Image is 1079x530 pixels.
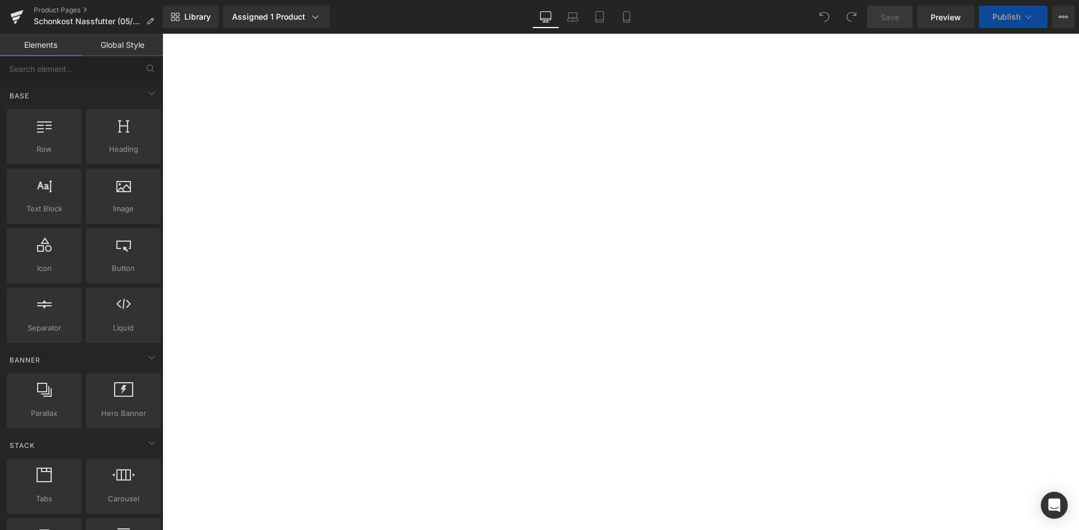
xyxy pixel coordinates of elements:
a: Product Pages [34,6,163,15]
span: Base [8,90,30,101]
span: Button [89,262,157,274]
span: Text Block [10,203,78,215]
button: Undo [813,6,836,28]
span: Icon [10,262,78,274]
a: Mobile [613,6,640,28]
span: Library [184,12,211,22]
span: Parallax [10,407,78,419]
span: Banner [8,355,42,365]
span: Save [881,11,899,23]
a: Preview [917,6,974,28]
span: Separator [10,322,78,334]
a: Tablet [586,6,613,28]
a: Global Style [81,34,163,56]
span: Heading [89,143,157,155]
span: Image [89,203,157,215]
button: Publish [979,6,1048,28]
span: Schonkost Nassfutter (05/2025) [34,17,142,26]
div: Assigned 1 Product [232,11,321,22]
div: Open Intercom Messenger [1041,492,1068,519]
span: Publish [992,12,1021,21]
button: Redo [840,6,863,28]
span: Tabs [10,493,78,505]
a: Desktop [532,6,559,28]
span: Hero Banner [89,407,157,419]
span: Liquid [89,322,157,334]
a: Laptop [559,6,586,28]
span: Preview [931,11,961,23]
span: Carousel [89,493,157,505]
span: Stack [8,440,36,451]
a: New Library [163,6,219,28]
button: More [1052,6,1075,28]
span: Row [10,143,78,155]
